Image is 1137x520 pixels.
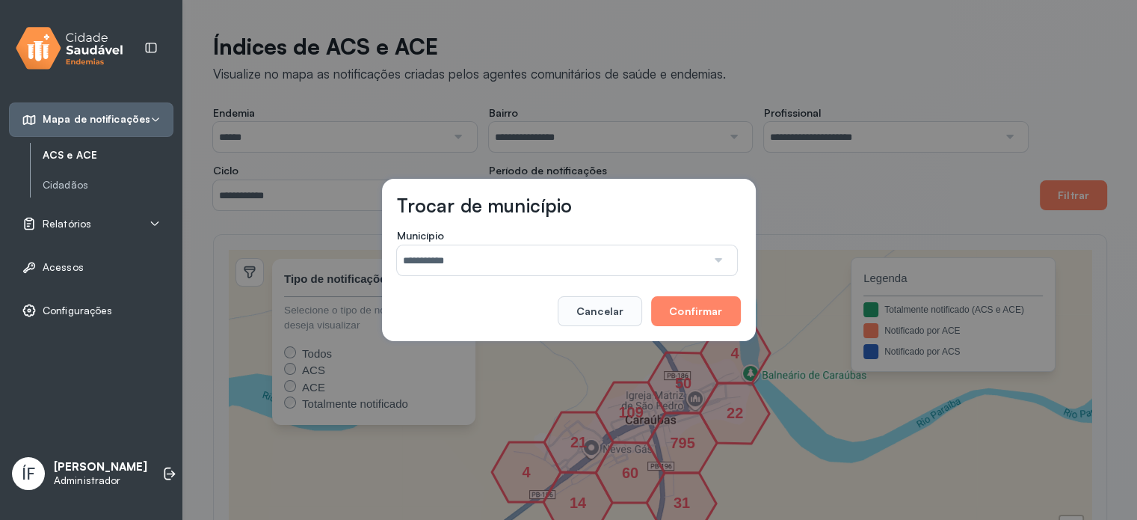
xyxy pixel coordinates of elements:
span: Acessos [43,261,84,274]
span: ÍF [22,464,35,483]
a: ACS e ACE [43,146,173,165]
img: logo.svg [16,24,123,73]
a: Cidadãos [43,176,173,195]
button: Confirmar [651,296,740,326]
span: Município [397,229,444,242]
button: Cancelar [558,296,642,326]
h3: Trocar de município [397,194,573,217]
a: Acessos [22,260,161,275]
a: ACS e ACE [43,149,173,162]
p: [PERSON_NAME] [54,460,147,474]
p: Administrador [54,474,147,487]
a: Configurações [22,303,161,318]
span: Relatórios [43,218,91,230]
span: Configurações [43,305,112,317]
a: Cidadãos [43,179,173,192]
span: Mapa de notificações [43,113,150,126]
